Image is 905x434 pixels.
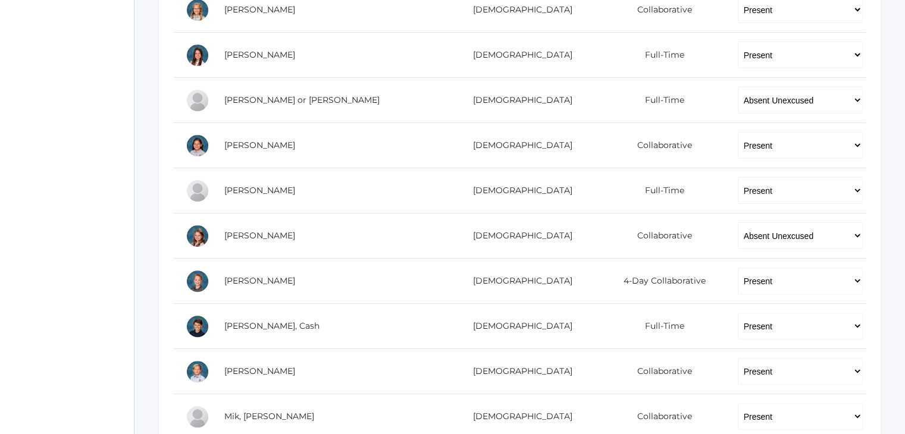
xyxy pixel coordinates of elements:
[224,185,295,196] a: [PERSON_NAME]
[595,123,725,168] td: Collaborative
[441,304,595,349] td: [DEMOGRAPHIC_DATA]
[186,134,209,158] div: Esperanza Ewing
[186,360,209,383] div: Peter Laubacher
[441,349,595,394] td: [DEMOGRAPHIC_DATA]
[186,89,209,112] div: Thomas or Tom Cope
[595,304,725,349] td: Full-Time
[224,230,295,241] a: [PERSON_NAME]
[224,366,295,376] a: [PERSON_NAME]
[441,78,595,123] td: [DEMOGRAPHIC_DATA]
[595,213,725,259] td: Collaborative
[595,349,725,394] td: Collaborative
[224,4,295,15] a: [PERSON_NAME]
[595,33,725,78] td: Full-Time
[441,33,595,78] td: [DEMOGRAPHIC_DATA]
[441,168,595,213] td: [DEMOGRAPHIC_DATA]
[186,43,209,67] div: Grace Carpenter
[441,123,595,168] td: [DEMOGRAPHIC_DATA]
[441,213,595,259] td: [DEMOGRAPHIC_DATA]
[595,78,725,123] td: Full-Time
[224,411,314,422] a: Mik, [PERSON_NAME]
[186,405,209,429] div: Hadley Mik
[224,95,380,105] a: [PERSON_NAME] or [PERSON_NAME]
[186,269,209,293] div: Grant Hein
[224,140,295,150] a: [PERSON_NAME]
[224,275,295,286] a: [PERSON_NAME]
[441,259,595,304] td: [DEMOGRAPHIC_DATA]
[595,168,725,213] td: Full-Time
[224,49,295,60] a: [PERSON_NAME]
[186,224,209,248] div: Louisa Hamilton
[224,320,320,331] a: [PERSON_NAME], Cash
[186,179,209,203] div: Wyatt Ferris
[595,259,725,304] td: 4-Day Collaborative
[186,315,209,338] div: Cash Kilian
